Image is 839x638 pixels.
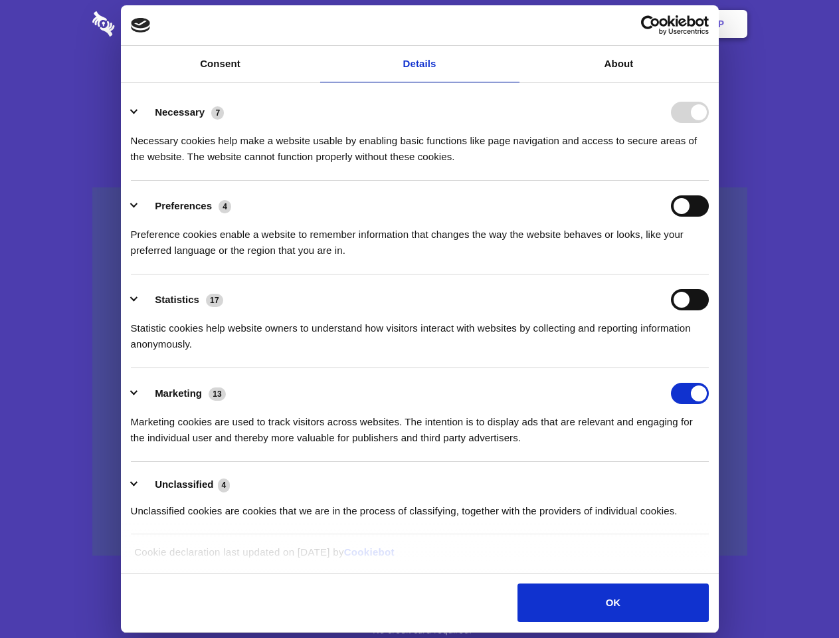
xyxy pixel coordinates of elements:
a: Consent [121,46,320,82]
a: Pricing [390,3,448,45]
h1: Eliminate Slack Data Loss. [92,60,747,108]
a: About [519,46,719,82]
div: Statistic cookies help website owners to understand how visitors interact with websites by collec... [131,310,709,352]
div: Unclassified cookies are cookies that we are in the process of classifying, together with the pro... [131,493,709,519]
label: Statistics [155,294,199,305]
span: 4 [218,478,231,492]
label: Marketing [155,387,202,399]
span: 7 [211,106,224,120]
a: Wistia video thumbnail [92,187,747,556]
span: 17 [206,294,223,307]
span: 4 [219,200,231,213]
button: OK [517,584,708,622]
a: Cookiebot [344,546,395,558]
button: Preferences (4) [131,195,240,217]
div: Preference cookies enable a website to remember information that changes the way the website beha... [131,217,709,259]
div: Necessary cookies help make a website usable by enabling basic functions like page navigation and... [131,123,709,165]
a: Contact [539,3,600,45]
label: Preferences [155,200,212,211]
a: Usercentrics Cookiebot - opens in a new window [593,15,709,35]
span: 13 [209,387,226,401]
a: Details [320,46,519,82]
button: Necessary (7) [131,102,233,123]
button: Marketing (13) [131,383,234,404]
button: Unclassified (4) [131,477,238,493]
label: Necessary [155,106,205,118]
img: logo [131,18,151,33]
img: logo-wordmark-white-trans-d4663122ce5f474addd5e946df7df03e33cb6a1c49d2221995e7729f52c070b2.svg [92,11,206,37]
iframe: Drift Widget Chat Controller [773,572,823,622]
a: Login [603,3,660,45]
h4: Auto-redaction of sensitive data, encrypted data sharing and self-destructing private chats. Shar... [92,121,747,165]
div: Cookie declaration last updated on [DATE] by [124,544,715,570]
div: Marketing cookies are used to track visitors across websites. The intention is to display ads tha... [131,404,709,446]
button: Statistics (17) [131,289,232,310]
